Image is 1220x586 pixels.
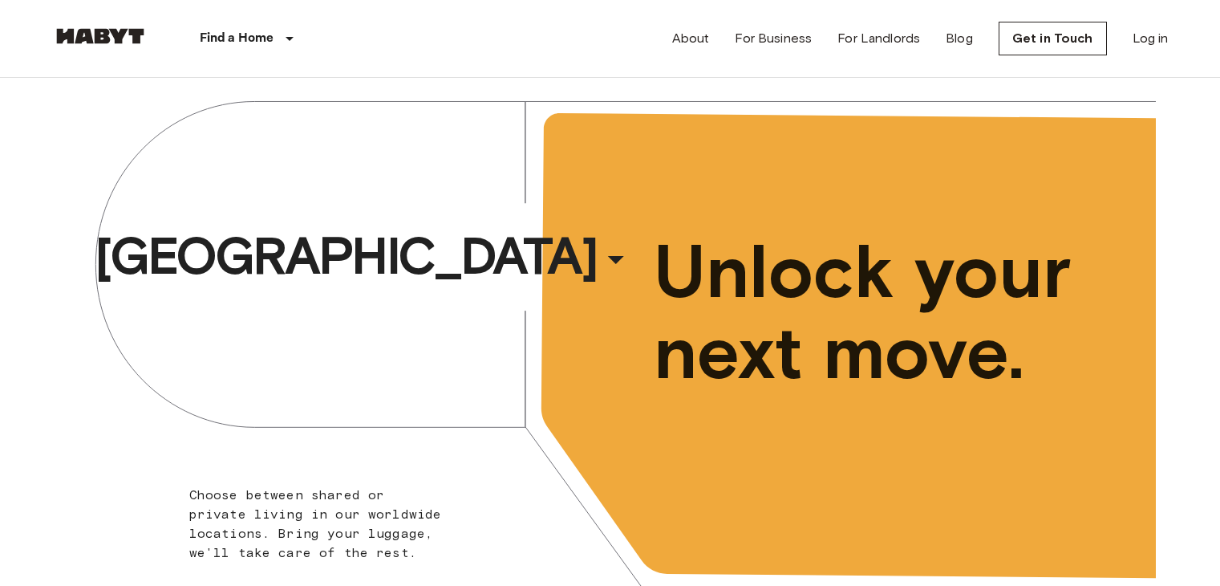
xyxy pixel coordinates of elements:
img: Habyt [52,28,148,44]
span: [GEOGRAPHIC_DATA] [95,224,597,288]
a: About [672,29,710,48]
a: For Landlords [837,29,920,48]
p: Find a Home [200,29,274,48]
a: Blog [946,29,973,48]
span: Choose between shared or private living in our worldwide locations. Bring your luggage, we'll tak... [189,487,442,560]
a: Log in [1133,29,1169,48]
a: For Business [735,29,812,48]
button: [GEOGRAPHIC_DATA] [88,219,642,293]
span: Unlock your next move. [654,231,1090,393]
a: Get in Touch [999,22,1107,55]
